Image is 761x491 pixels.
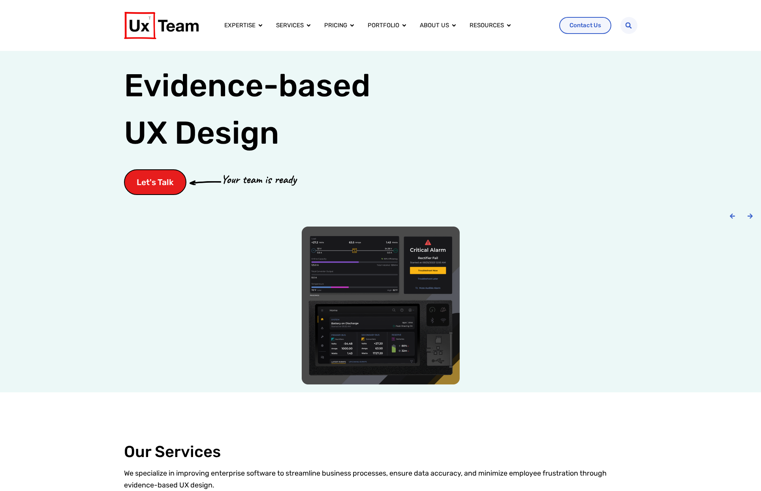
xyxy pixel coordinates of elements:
[124,12,199,39] img: UX Team Logo
[620,17,637,34] div: Search
[124,443,637,461] h2: Our Services
[302,227,460,384] img: Power conversion company hardware UI device ux design
[8,227,753,384] div: 1 of 6
[8,227,753,384] div: Carousel
[218,18,553,33] div: Menu Toggle
[124,113,279,153] span: UX Design
[137,178,174,186] span: Let's Talk
[559,17,611,34] a: Contact Us
[368,21,399,30] a: Portfolio
[276,21,304,30] a: Services
[124,169,186,195] a: Let's Talk
[324,21,347,30] a: Pricing
[729,213,735,219] div: Previous
[470,21,504,30] a: Resources
[747,213,753,219] div: Next
[124,467,637,491] p: We specialize in improving enterprise software to streamline business processes, ensure data accu...
[221,171,296,188] p: Your team is ready
[218,18,553,33] nav: Menu
[420,21,449,30] a: About us
[569,22,601,28] span: Contact Us
[224,21,256,30] a: Expertise
[190,180,221,185] img: arrow-cta
[124,62,370,157] h1: Evidence-based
